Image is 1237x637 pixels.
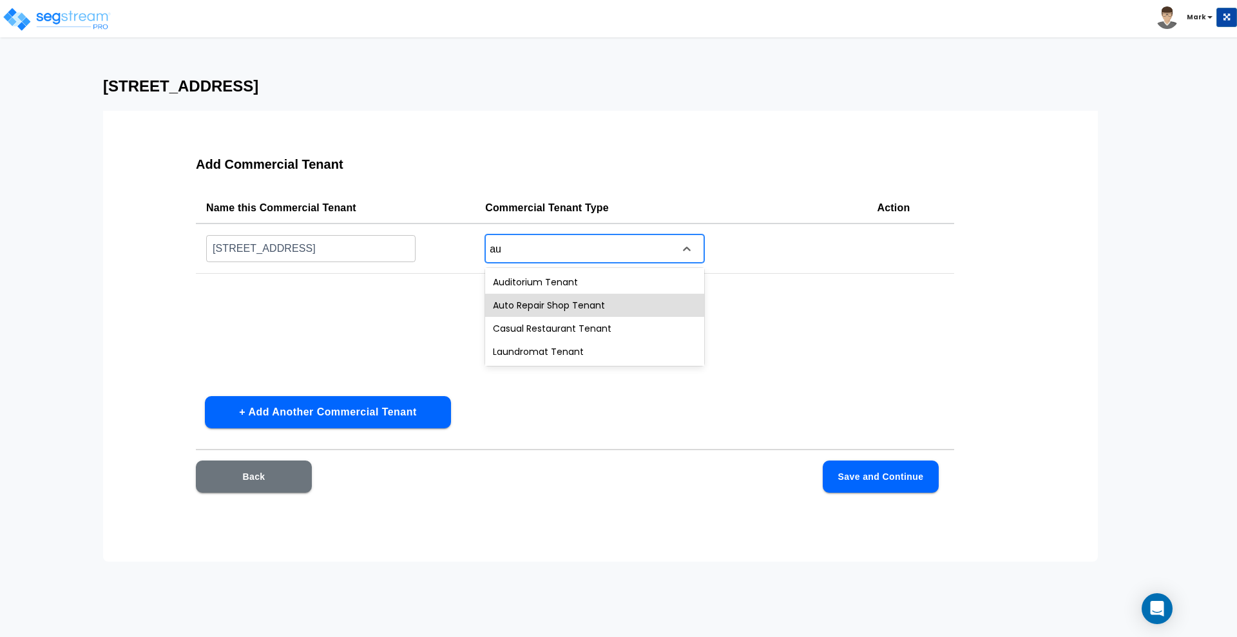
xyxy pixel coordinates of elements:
th: Action [867,193,954,223]
div: Laundromat Tenant [485,340,704,363]
button: Save and Continue [823,461,939,493]
div: Auto Repair Shop Tenant [485,294,704,317]
th: Name this Commercial Tenant [196,193,475,223]
h3: Add Commercial Tenant [196,157,954,172]
div: Casual Restaurant Tenant [485,317,704,340]
button: Back [196,461,312,493]
button: + Add Another Commercial Tenant [205,396,451,428]
b: Mark [1187,12,1206,22]
div: Auditorium Tenant [485,271,704,294]
img: avatar.png [1156,6,1178,29]
div: Open Intercom Messenger [1142,593,1173,624]
h3: [STREET_ADDRESS] [103,77,1134,95]
th: Commercial Tenant Type [475,193,867,223]
img: logo_pro_r.png [2,6,111,32]
input: Commercial Tenant Name [206,234,416,262]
